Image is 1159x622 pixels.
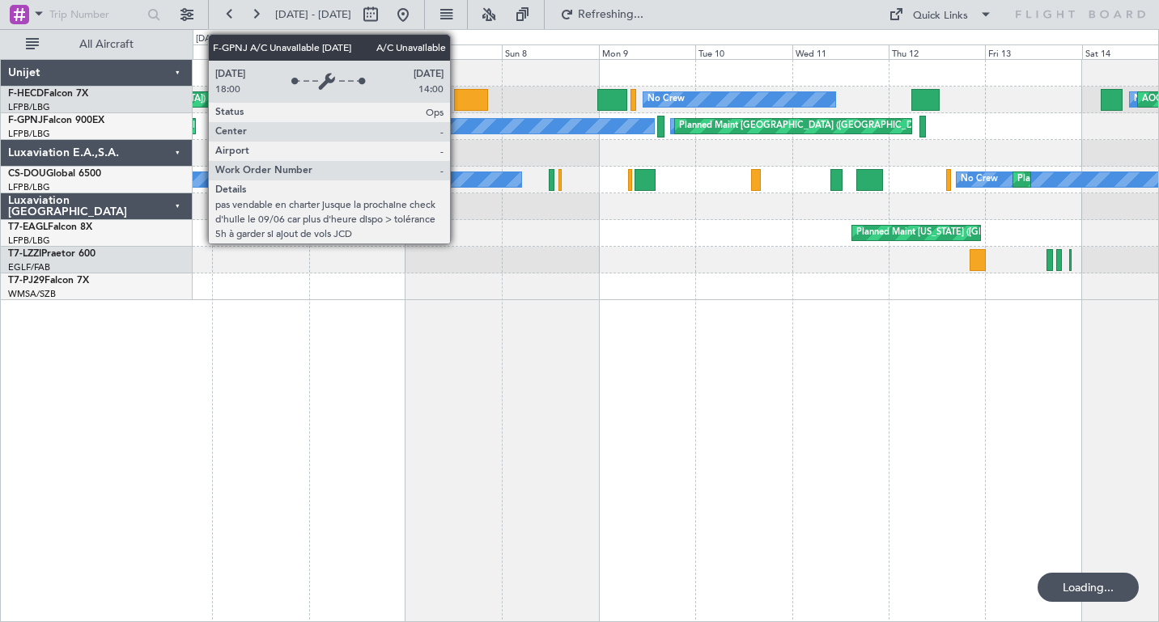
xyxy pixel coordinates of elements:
[309,44,405,59] div: Fri 6
[1038,573,1139,602] div: Loading...
[42,39,171,50] span: All Aircraft
[8,276,45,286] span: T7-PJ29
[8,116,43,125] span: F-GPNJ
[8,101,50,113] a: LFPB/LBG
[792,44,889,59] div: Wed 11
[212,44,308,59] div: Thu 5
[553,2,650,28] button: Refreshing...
[985,44,1081,59] div: Fri 13
[289,114,356,138] div: A/C Unavailable
[679,114,934,138] div: Planned Maint [GEOGRAPHIC_DATA] ([GEOGRAPHIC_DATA])
[8,249,41,259] span: T7-LZZI
[8,261,50,273] a: EGLF/FAB
[8,222,92,232] a: T7-EAGLFalcon 8X
[502,44,598,59] div: Sun 8
[8,288,56,300] a: WMSA/SZB
[275,7,351,22] span: [DATE] - [DATE]
[913,8,968,24] div: Quick Links
[8,116,104,125] a: F-GPNJFalcon 900EX
[8,249,96,259] a: T7-LZZIPraetor 600
[8,222,48,232] span: T7-EAGL
[196,32,223,46] div: [DATE]
[8,169,46,179] span: CS-DOU
[647,87,685,112] div: No Crew
[856,221,1064,245] div: Planned Maint [US_STATE] ([GEOGRAPHIC_DATA])
[8,235,50,247] a: LFPB/LBG
[18,32,176,57] button: All Aircraft
[381,167,418,192] div: No Crew
[8,276,89,286] a: T7-PJ29Falcon 7X
[8,89,88,99] a: F-HECDFalcon 7X
[405,44,502,59] div: Sat 7
[961,167,998,192] div: No Crew
[49,2,142,27] input: Trip Number
[881,2,1000,28] button: Quick Links
[8,181,50,193] a: LFPB/LBG
[8,169,101,179] a: CS-DOUGlobal 6500
[8,128,50,140] a: LFPB/LBG
[889,44,985,59] div: Thu 12
[8,89,44,99] span: F-HECD
[695,44,792,59] div: Tue 10
[577,9,645,20] span: Refreshing...
[599,44,695,59] div: Mon 9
